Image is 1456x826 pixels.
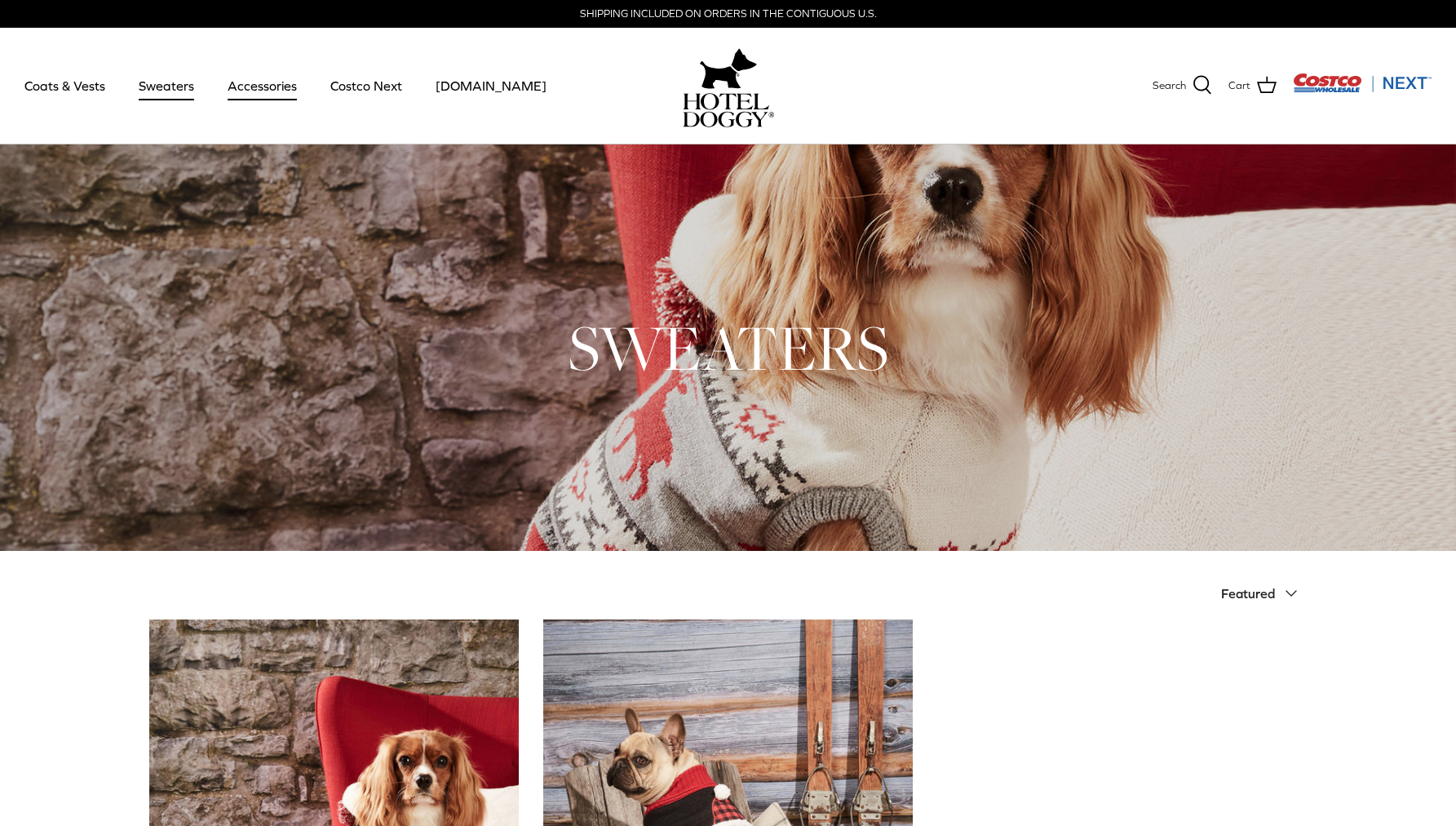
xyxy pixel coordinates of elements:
[316,58,417,113] a: Costco Next
[1221,575,1308,611] button: Featured
[700,44,757,93] img: hoteldoggy.com
[1153,75,1212,96] a: Search
[1221,586,1275,601] span: Featured
[10,58,120,113] a: Coats & Vests
[683,44,774,127] a: hoteldoggy.com hoteldoggycom
[1228,78,1250,95] span: Cart
[124,58,209,113] a: Sweaters
[1293,83,1432,95] a: Visit Costco Next
[1153,78,1186,95] span: Search
[421,58,561,113] a: [DOMAIN_NAME]
[1293,73,1432,93] img: Costco Next
[149,308,1308,388] h1: SWEATERS
[1228,75,1277,96] a: Cart
[683,93,774,127] img: hoteldoggycom
[213,58,312,113] a: Accessories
